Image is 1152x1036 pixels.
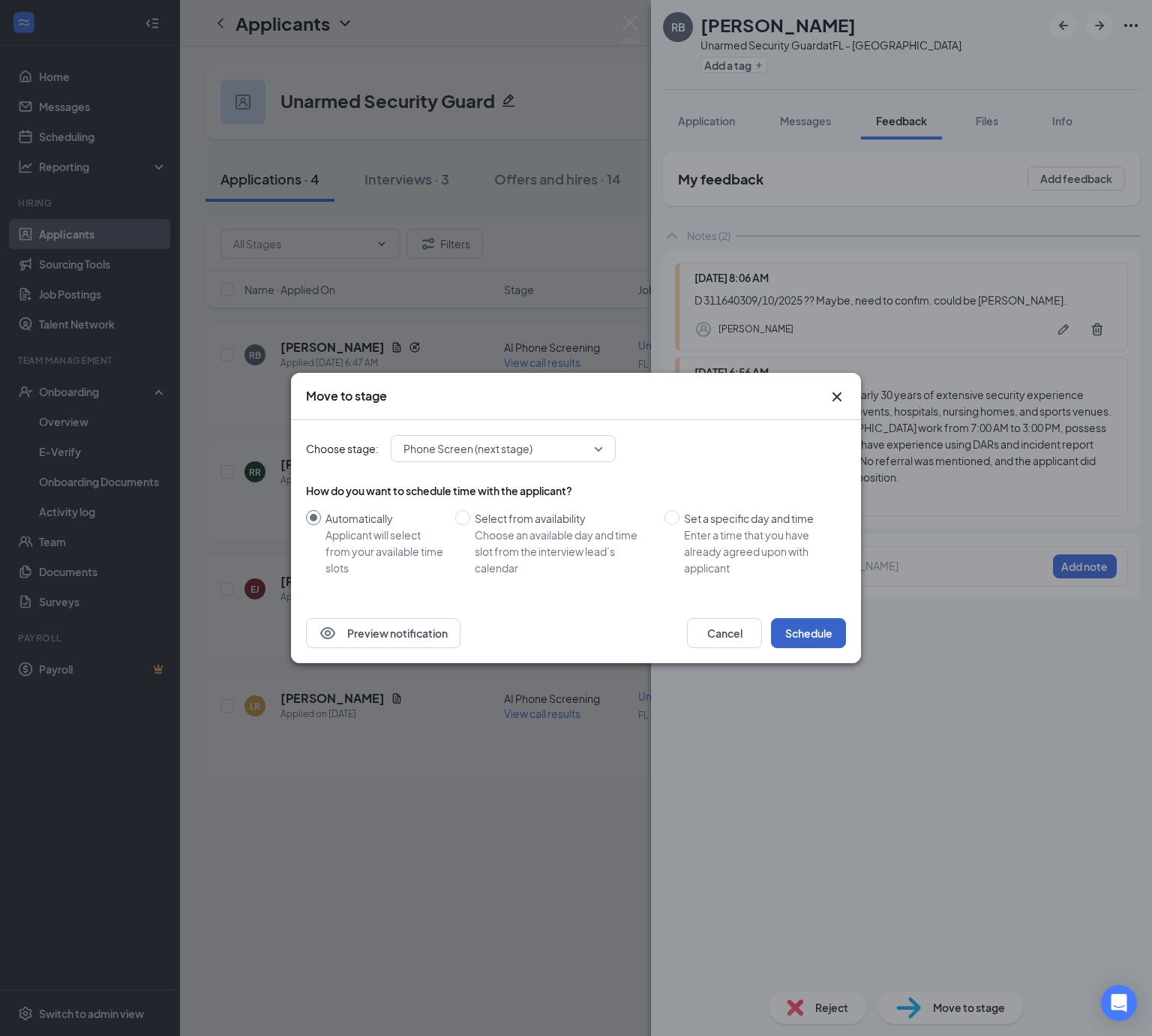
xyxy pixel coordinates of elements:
[306,440,379,457] span: Choose stage:
[475,527,652,576] div: Choose an available day and time slot from the interview lead’s calendar
[828,388,846,406] svg: Cross
[684,527,834,576] div: Enter a time that you have already agreed upon with applicant
[828,388,846,406] button: Close
[475,510,652,527] div: Select from availability
[684,510,834,527] div: Set a specific day and time
[306,618,460,648] button: EyePreview notification
[306,483,846,498] div: How do you want to schedule time with the applicant?
[325,527,443,576] div: Applicant will select from your available time slots
[325,510,443,527] div: Automatically
[403,437,532,460] span: Phone Screen (next stage)
[306,388,387,404] h3: Move to stage
[319,624,337,642] svg: Eye
[687,618,762,648] button: Cancel
[1101,985,1137,1021] div: Open Intercom Messenger
[771,618,846,648] button: Schedule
